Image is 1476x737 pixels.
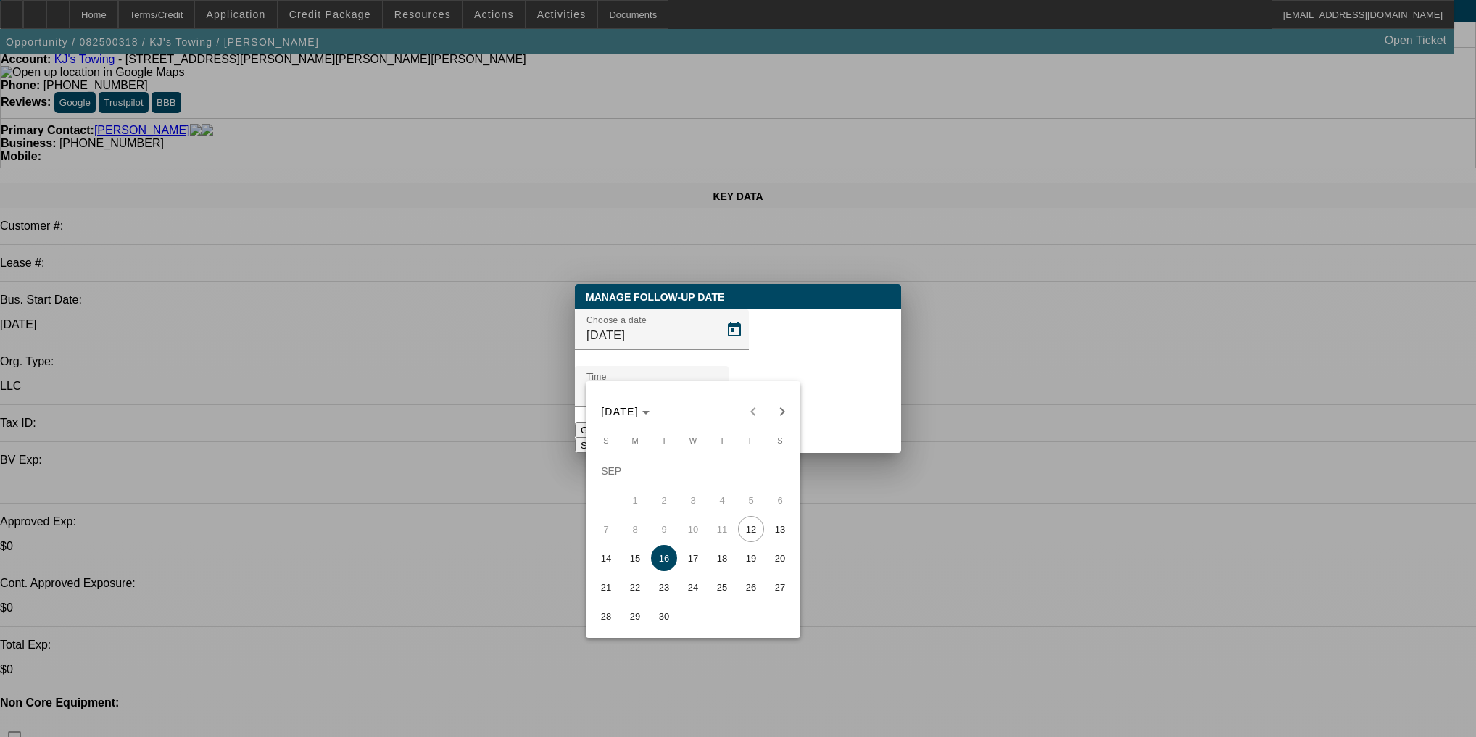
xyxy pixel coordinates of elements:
span: T [720,436,725,445]
button: September 2, 2025 [650,486,679,515]
button: September 28, 2025 [592,601,621,630]
span: 29 [622,603,648,629]
span: 13 [767,516,793,542]
span: 17 [680,545,706,571]
span: 14 [593,545,619,571]
span: 23 [651,574,677,600]
span: 2 [651,487,677,513]
span: 20 [767,545,793,571]
button: September 21, 2025 [592,572,621,601]
span: 30 [651,603,677,629]
span: 16 [651,545,677,571]
button: September 1, 2025 [621,486,650,515]
button: September 6, 2025 [766,486,795,515]
button: September 22, 2025 [621,572,650,601]
span: S [603,436,608,445]
span: 7 [593,516,619,542]
button: September 25, 2025 [708,572,737,601]
button: September 11, 2025 [708,515,737,544]
span: 12 [738,516,764,542]
button: September 9, 2025 [650,515,679,544]
span: S [777,436,782,445]
span: 10 [680,516,706,542]
button: September 24, 2025 [679,572,708,601]
button: September 7, 2025 [592,515,621,544]
button: September 29, 2025 [621,601,650,630]
span: W [689,436,697,445]
span: 25 [709,574,735,600]
span: 6 [767,487,793,513]
button: September 8, 2025 [621,515,650,544]
button: September 14, 2025 [592,544,621,572]
span: 21 [593,574,619,600]
button: September 20, 2025 [766,544,795,572]
span: 24 [680,574,706,600]
button: September 23, 2025 [650,572,679,601]
button: September 15, 2025 [621,544,650,572]
button: September 5, 2025 [737,486,766,515]
button: September 18, 2025 [708,544,737,572]
button: September 10, 2025 [679,515,708,544]
button: September 26, 2025 [737,572,766,601]
span: 11 [709,516,735,542]
span: F [749,436,754,445]
button: September 12, 2025 [737,515,766,544]
button: September 27, 2025 [766,572,795,601]
span: 1 [622,487,648,513]
span: 18 [709,545,735,571]
span: 19 [738,545,764,571]
button: September 16, 2025 [650,544,679,572]
span: T [662,436,667,445]
button: September 13, 2025 [766,515,795,544]
span: 26 [738,574,764,600]
span: [DATE] [601,406,639,417]
td: SEP [592,457,795,486]
span: 27 [767,574,793,600]
span: M [631,436,638,445]
span: 4 [709,487,735,513]
span: 22 [622,574,648,600]
span: 15 [622,545,648,571]
button: September 3, 2025 [679,486,708,515]
button: Next month [768,397,797,426]
button: September 30, 2025 [650,601,679,630]
button: Choose month and year [595,399,655,425]
span: 9 [651,516,677,542]
span: 3 [680,487,706,513]
button: September 17, 2025 [679,544,708,572]
span: 28 [593,603,619,629]
span: 8 [622,516,648,542]
button: September 4, 2025 [708,486,737,515]
span: 5 [738,487,764,513]
button: September 19, 2025 [737,544,766,572]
